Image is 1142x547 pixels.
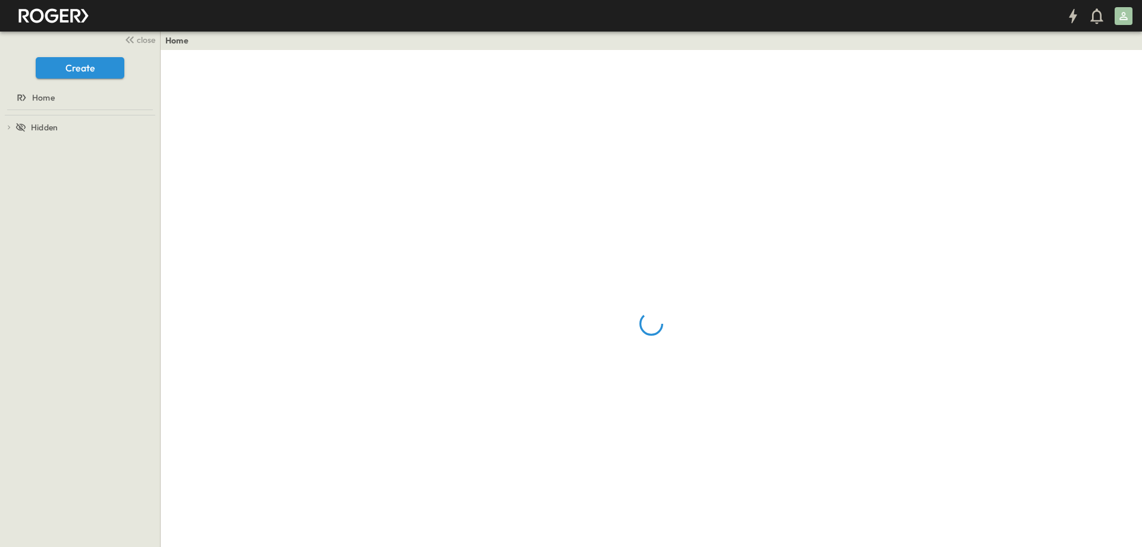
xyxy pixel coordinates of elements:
[120,31,158,48] button: close
[165,35,189,46] a: Home
[137,34,155,46] span: close
[31,121,58,133] span: Hidden
[165,35,196,46] nav: breadcrumbs
[2,89,155,106] a: Home
[36,57,124,79] button: Create
[32,92,55,104] span: Home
